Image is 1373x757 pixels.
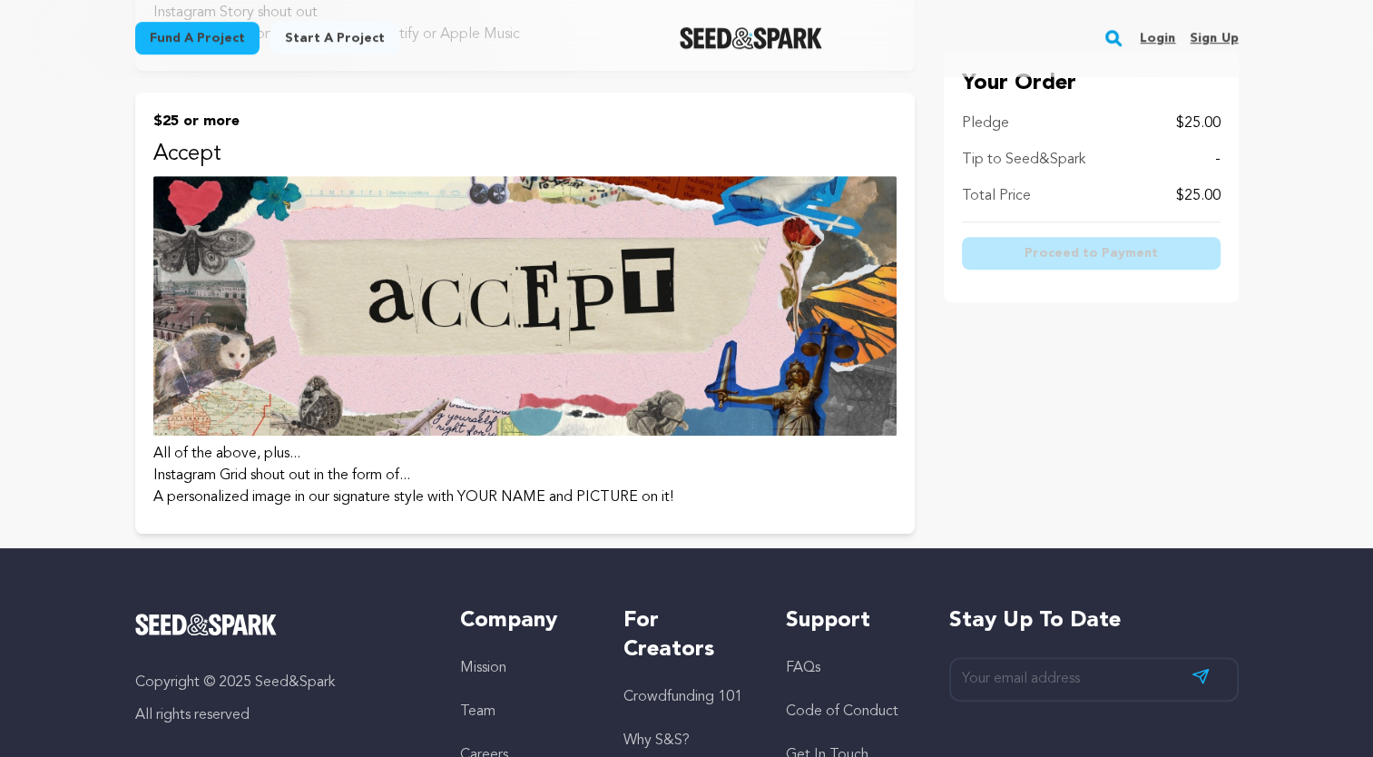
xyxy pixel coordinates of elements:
[1176,113,1221,134] p: $25.00
[1025,244,1158,262] span: Proceed to Payment
[1176,185,1221,207] p: $25.00
[962,113,1009,134] p: Pledge
[949,657,1239,702] input: Your email address
[680,27,822,49] img: Seed&Spark Logo Dark Mode
[962,69,1221,98] p: Your Order
[153,487,897,508] li: A personalized image in our signature style with YOUR NAME and PICTURE on it!
[135,22,260,54] a: Fund a project
[680,27,822,49] a: Seed&Spark Homepage
[786,704,898,719] a: Code of Conduct
[962,149,1085,171] p: Tip to Seed&Spark
[786,661,820,675] a: FAQs
[153,140,897,169] p: Accept
[1140,24,1175,53] a: Login
[135,672,425,693] p: Copyright © 2025 Seed&Spark
[135,704,425,726] p: All rights reserved
[153,465,897,487] li: Instagram Grid shout out in the form of...
[460,661,506,675] a: Mission
[962,185,1031,207] p: Total Price
[153,176,897,437] img: incentive
[153,443,897,465] li: All of the above, plus...
[153,111,897,133] p: $25 or more
[135,614,278,635] img: Seed&Spark Logo
[623,606,750,664] h5: For Creators
[135,614,425,635] a: Seed&Spark Homepage
[460,606,586,635] h5: Company
[135,93,915,535] button: $25 or more Accept All of the above, plus...Instagram Grid shout out in the form of...A personali...
[623,690,742,704] a: Crowdfunding 101
[962,237,1221,270] button: Proceed to Payment
[786,606,912,635] h5: Support
[460,704,495,719] a: Team
[270,22,399,54] a: Start a project
[949,606,1239,635] h5: Stay up to date
[623,733,690,748] a: Why S&S?
[1190,24,1238,53] a: Sign up
[1215,149,1221,171] p: -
